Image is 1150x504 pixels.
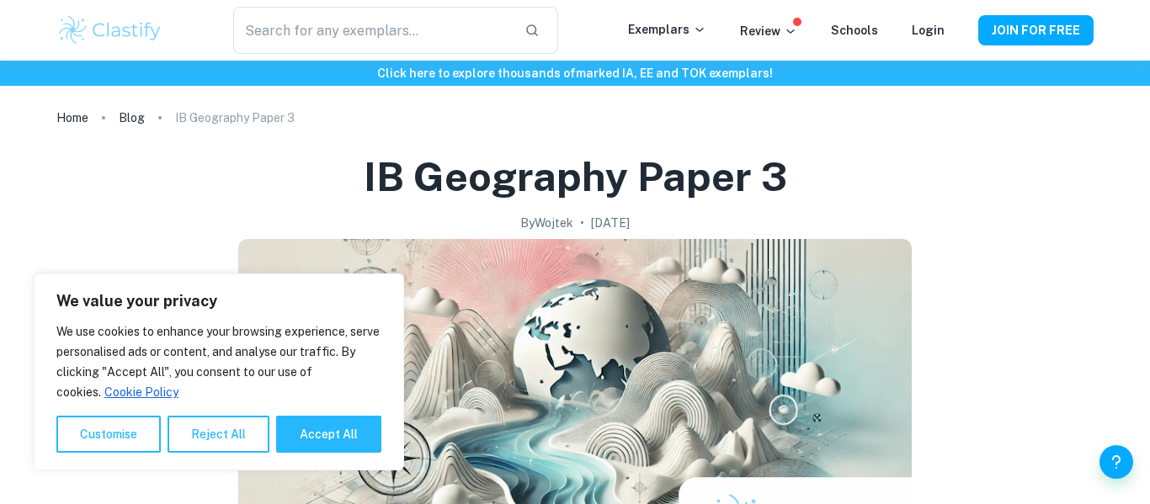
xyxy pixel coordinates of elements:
[520,214,573,232] h2: By Wojtek
[912,24,945,37] a: Login
[3,64,1147,82] h6: Click here to explore thousands of marked IA, EE and TOK exemplars !
[56,291,381,311] p: We value your privacy
[56,13,163,47] img: Clastify logo
[119,106,145,130] a: Blog
[175,109,295,127] p: IB Geography Paper 3
[978,15,1094,45] button: JOIN FOR FREE
[104,385,179,400] a: Cookie Policy
[831,24,878,37] a: Schools
[1099,445,1133,479] button: Help and Feedback
[628,20,706,39] p: Exemplars
[364,150,787,204] h1: IB Geography Paper 3
[34,273,404,470] div: We value your privacy
[56,106,88,130] a: Home
[56,321,381,402] p: We use cookies to enhance your browsing experience, serve personalised ads or content, and analys...
[276,416,381,453] button: Accept All
[740,22,797,40] p: Review
[168,416,269,453] button: Reject All
[580,214,584,232] p: •
[56,416,161,453] button: Customise
[591,214,630,232] h2: [DATE]
[233,7,511,54] input: Search for any exemplars...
